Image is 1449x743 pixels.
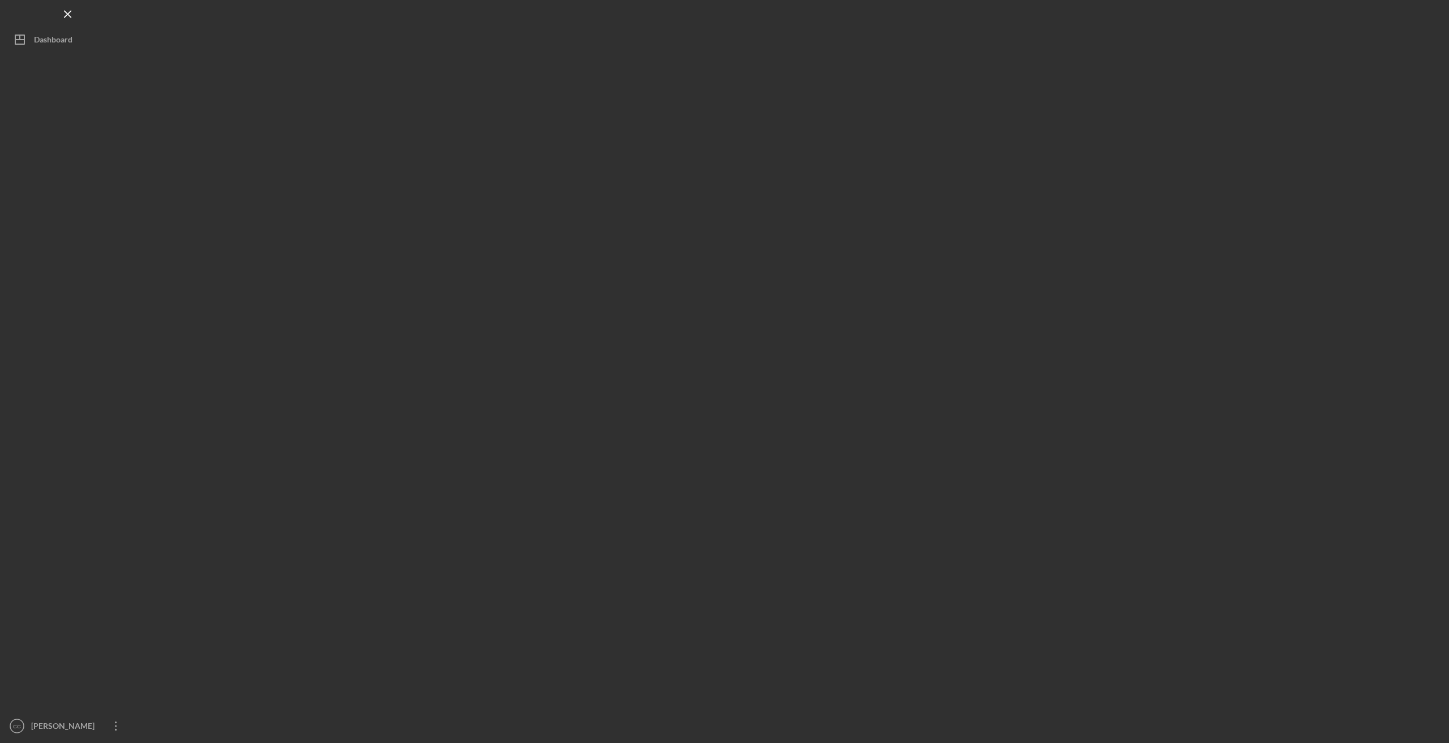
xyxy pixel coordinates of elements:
[28,715,102,740] div: [PERSON_NAME]
[13,723,21,729] text: CC
[34,28,72,54] div: Dashboard
[6,715,130,737] button: CC[PERSON_NAME]
[6,28,130,51] button: Dashboard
